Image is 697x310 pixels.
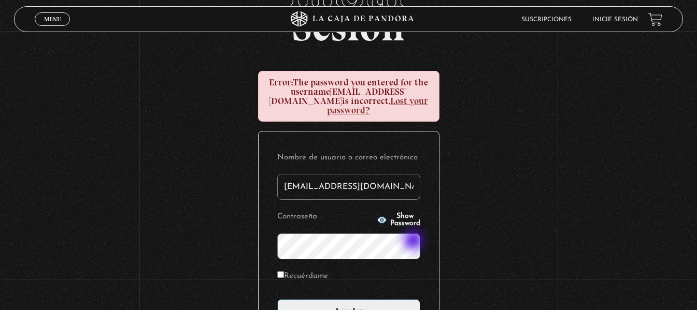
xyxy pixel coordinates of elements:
strong: Error: [269,77,293,88]
span: Show Password [390,213,420,227]
button: Show Password [377,213,420,227]
div: The password you entered for the username is incorrect. [258,71,439,122]
input: Recuérdame [277,271,284,278]
span: Cerrar [40,25,65,32]
label: Recuérdame [277,269,328,285]
label: Nombre de usuario o correo electrónico [277,150,420,166]
span: Menu [44,16,61,22]
label: Contraseña [277,209,374,225]
a: View your shopping cart [648,12,662,26]
a: Inicie sesión [592,17,638,23]
a: Lost your password? [327,95,428,116]
a: Suscripciones [521,17,572,23]
strong: [EMAIL_ADDRESS][DOMAIN_NAME] [269,86,406,107]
